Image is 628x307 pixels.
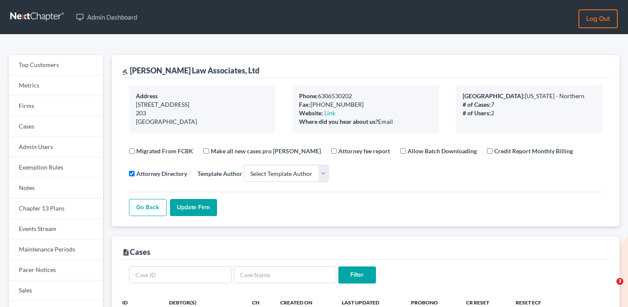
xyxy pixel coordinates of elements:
[338,266,376,284] input: Filter
[136,100,269,109] div: [STREET_ADDRESS]
[463,100,596,109] div: 7
[616,278,623,285] span: 3
[9,158,103,178] a: Exemption Rules
[9,117,103,137] a: Cases
[136,169,187,178] label: Attorney Directory
[338,146,390,155] label: Attorney fee report
[9,76,103,96] a: Metrics
[122,247,150,257] div: Cases
[136,92,158,99] b: Address
[136,146,193,155] label: Migrated From FCBK
[463,101,491,108] b: # of Cases:
[324,109,335,117] a: Link
[9,178,103,199] a: Notes
[299,118,378,125] b: Where did you hear about us?
[9,96,103,117] a: Firms
[197,169,242,178] label: Template Author
[170,199,217,216] input: Update Firm
[299,92,318,99] b: Phone:
[299,117,432,126] div: Email
[122,249,130,256] i: description
[463,92,596,100] div: [US_STATE] - Northern
[599,278,619,298] iframe: Intercom live chat
[129,266,232,284] input: Case ID
[299,92,432,100] div: 6306530202
[9,55,103,76] a: Top Customers
[129,199,167,216] a: Go Back
[299,101,311,108] b: Fax:
[136,109,269,117] div: 203
[9,137,103,158] a: Admin Users
[72,9,141,25] a: Admin Dashboard
[211,146,321,155] label: Make all new cases pro [PERSON_NAME]
[9,240,103,260] a: Maintenance Periods
[136,117,269,126] div: [GEOGRAPHIC_DATA]
[122,65,259,76] div: [PERSON_NAME] Law Associates, Ltd
[463,109,596,117] div: 2
[9,281,103,301] a: Sales
[463,92,525,99] b: [GEOGRAPHIC_DATA]:
[9,260,103,281] a: Pacer Notices
[299,109,323,117] b: Website:
[122,69,128,75] i: gavel
[9,219,103,240] a: Events Stream
[299,100,432,109] div: [PHONE_NUMBER]
[578,9,618,28] a: Log out
[408,146,477,155] label: Allow Batch Downloading
[234,266,336,284] input: Case Name
[494,146,573,155] label: Credit Report Monthly Billing
[9,199,103,219] a: Chapter 13 Plans
[463,109,491,117] b: # of Users:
